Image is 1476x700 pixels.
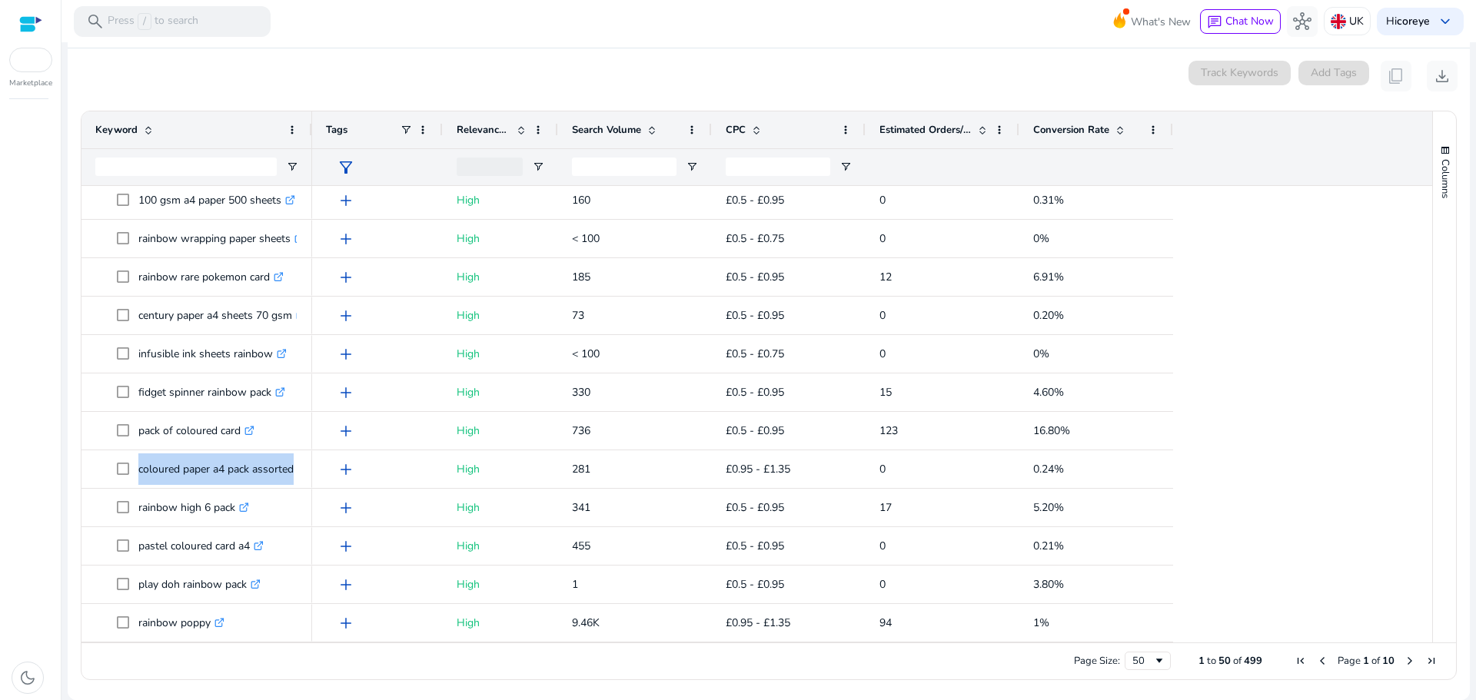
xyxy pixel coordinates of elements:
[1033,577,1064,592] span: 3.80%
[879,123,972,137] span: Estimated Orders/Month
[532,161,544,173] button: Open Filter Menu
[1386,16,1430,27] p: Hi
[337,537,355,556] span: add
[726,577,784,592] span: £0.5 - £0.95
[138,569,261,600] p: play doh rainbow pack
[457,492,544,523] p: High
[879,270,892,284] span: 12
[138,607,224,639] p: rainbow poppy
[572,231,600,246] span: < 100
[1349,8,1364,35] p: UK
[337,422,355,440] span: add
[1338,654,1361,668] span: Page
[879,385,892,400] span: 15
[138,338,287,370] p: infusible ink sheets rainbow
[138,377,285,408] p: fidget spinner rainbow pack
[457,453,544,485] p: High
[1218,654,1231,668] span: 50
[337,230,355,248] span: add
[457,569,544,600] p: High
[1207,15,1222,30] span: chat
[457,300,544,331] p: High
[1363,654,1369,668] span: 1
[1433,67,1451,85] span: download
[1331,14,1346,29] img: uk.svg
[86,12,105,31] span: search
[138,300,306,331] p: century paper a4 sheets 70 gsm
[337,345,355,363] span: add
[726,270,784,284] span: £0.5 - £0.95
[572,577,578,592] span: 1
[138,184,295,216] p: 100 gsm a4 paper 500 sheets
[1033,308,1064,323] span: 0.20%
[337,614,355,632] span: add
[572,123,641,137] span: Search Volume
[879,500,892,515] span: 17
[337,158,355,177] span: filter_alt
[726,193,784,207] span: £0.5 - £0.95
[1033,123,1109,137] span: Conversion Rate
[1436,12,1454,31] span: keyboard_arrow_down
[1033,423,1070,438] span: 16.80%
[879,308,886,323] span: 0
[457,338,544,370] p: High
[9,78,52,89] p: Marketplace
[726,308,784,323] span: £0.5 - £0.95
[879,423,898,438] span: 123
[572,347,600,361] span: < 100
[572,423,590,438] span: 736
[726,539,784,553] span: £0.5 - £0.95
[1132,654,1153,668] div: 50
[457,530,544,562] p: High
[1382,654,1395,668] span: 10
[95,158,277,176] input: Keyword Filter Input
[879,462,886,476] span: 0
[1316,655,1328,667] div: Previous Page
[1233,654,1242,668] span: of
[1295,655,1307,667] div: First Page
[879,347,886,361] span: 0
[726,158,830,176] input: CPC Filter Input
[1397,14,1430,28] b: coreye
[457,184,544,216] p: High
[572,539,590,553] span: 455
[337,576,355,594] span: add
[1033,270,1064,284] span: 6.91%
[879,539,886,553] span: 0
[879,577,886,592] span: 0
[879,231,886,246] span: 0
[1207,654,1216,668] span: to
[138,261,284,293] p: rainbow rare pokemon card
[572,462,590,476] span: 281
[1200,9,1281,34] button: chatChat Now
[18,668,37,687] span: dark_mode
[138,530,264,562] p: pastel coloured card a4
[839,161,852,173] button: Open Filter Menu
[1033,385,1064,400] span: 4.60%
[572,615,600,630] span: 9.46K
[457,123,510,137] span: Relevance Score
[879,615,892,630] span: 94
[138,223,304,254] p: rainbow wrapping paper sheets
[1198,654,1205,668] span: 1
[1438,159,1452,198] span: Columns
[457,261,544,293] p: High
[1033,615,1049,630] span: 1%
[1033,193,1064,207] span: 0.31%
[726,385,784,400] span: £0.5 - £0.95
[138,415,254,446] p: pack of coloured card
[457,377,544,408] p: High
[108,13,198,30] p: Press to search
[1033,539,1064,553] span: 0.21%
[1033,347,1049,361] span: 0%
[726,423,784,438] span: £0.5 - £0.95
[1074,654,1120,668] div: Page Size:
[726,500,784,515] span: £0.5 - £0.95
[286,161,298,173] button: Open Filter Menu
[572,500,590,515] span: 341
[572,158,676,176] input: Search Volume Filter Input
[572,308,584,323] span: 73
[1427,61,1458,91] button: download
[337,383,355,402] span: add
[1404,655,1416,667] div: Next Page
